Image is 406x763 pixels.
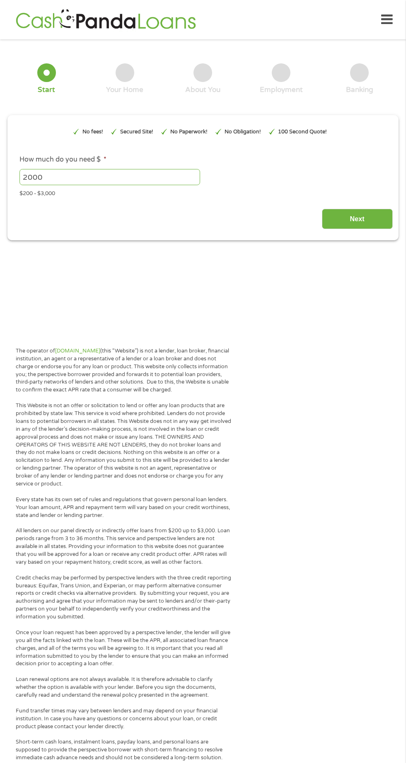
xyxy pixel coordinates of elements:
div: Your Home [106,85,143,94]
label: How much do you need $ [19,155,106,164]
p: No Paperwork! [170,128,208,136]
p: This Website is not an offer or solicitation to lend or offer any loan products that are prohibit... [16,402,232,488]
p: Loan renewal options are not always available. It is therefore advisable to clarify whether the o... [16,676,232,699]
div: Start [38,85,55,94]
p: No Obligation! [225,128,261,136]
p: 100 Second Quote! [278,128,327,136]
p: All lenders on our panel directly or indirectly offer loans from $200 up to $3,000. Loan periods ... [16,527,232,566]
div: About You [185,85,220,94]
p: The operator of (this “Website”) is not a lender, loan broker, financial institution, an agent or... [16,347,232,394]
div: Banking [346,85,373,94]
p: Credit checks may be performed by perspective lenders with the three credit reporting bureaus: Eq... [16,574,232,621]
p: Short-term cash loans, instalment loans, payday loans, and personal loans are supposed to provide... [16,738,232,762]
p: Once your loan request has been approved by a perspective lender, the lender will give you all th... [16,629,232,668]
img: GetLoanNow Logo [13,8,198,31]
a: [DOMAIN_NAME] [55,348,100,354]
input: Next [322,209,393,229]
p: Fund transfer times may vary between lenders and may depend on your financial institution. In cas... [16,707,232,731]
p: Every state has its own set of rules and regulations that govern personal loan lenders. Your loan... [16,496,232,519]
p: Secured Site! [120,128,153,136]
div: $200 - $3,000 [19,186,387,198]
p: No fees! [82,128,103,136]
div: Employment [260,85,303,94]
